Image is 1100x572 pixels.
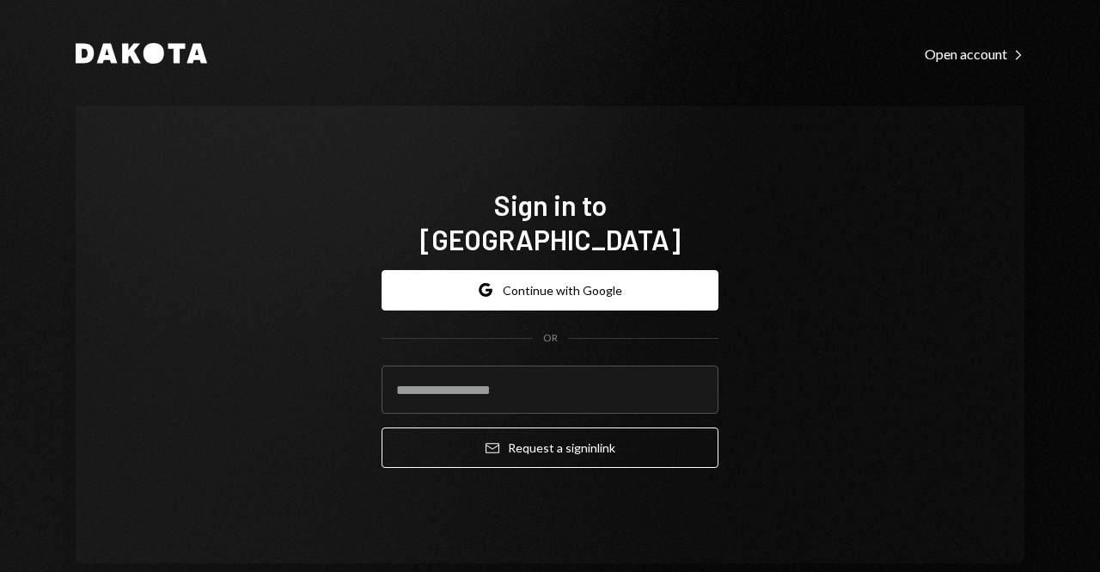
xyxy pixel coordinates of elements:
button: Request a signinlink [382,427,718,468]
button: Continue with Google [382,270,718,311]
div: Open account [925,46,1024,63]
h1: Sign in to [GEOGRAPHIC_DATA] [382,188,718,256]
a: Open account [925,44,1024,63]
div: OR [543,331,558,346]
